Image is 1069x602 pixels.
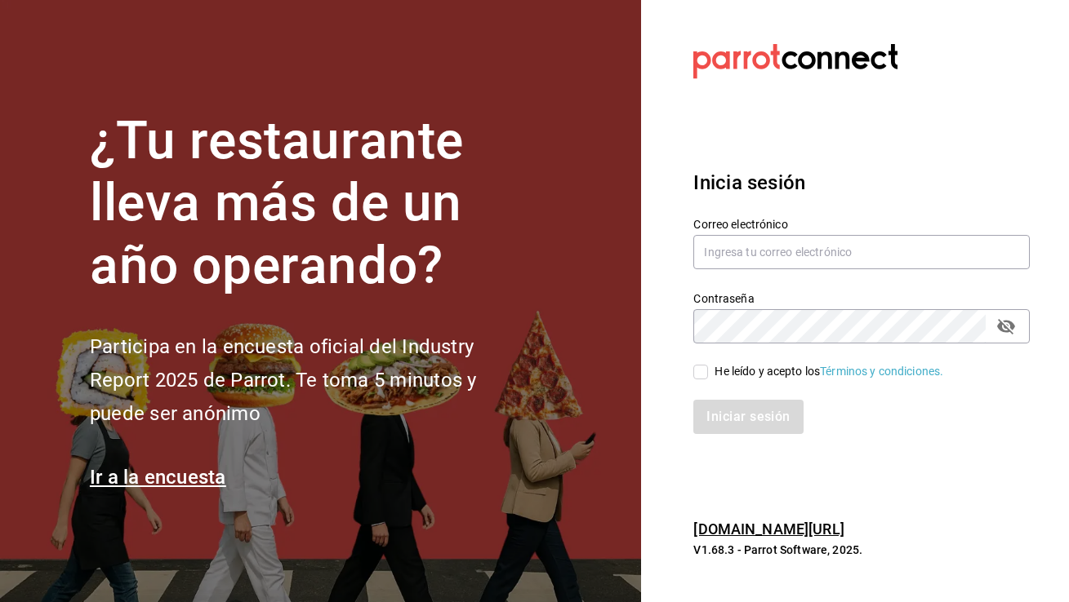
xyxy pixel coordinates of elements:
[693,542,1030,558] p: V1.68.3 - Parrot Software, 2025.
[693,520,844,538] a: [DOMAIN_NAME][URL]
[820,365,943,378] a: Términos y condiciones.
[90,110,531,298] h1: ¿Tu restaurante lleva más de un año operando?
[715,363,943,380] div: He leído y acepto los
[693,292,1030,303] label: Contraseña
[693,235,1030,269] input: Ingresa tu correo electrónico
[693,218,1030,229] label: Correo electrónico
[693,168,1030,197] h3: Inicia sesión
[90,466,226,489] a: Ir a la encuesta
[90,330,531,430] h2: Participa en la encuesta oficial del Industry Report 2025 de Parrot. Te toma 5 minutos y puede se...
[992,312,1020,340] button: passwordField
